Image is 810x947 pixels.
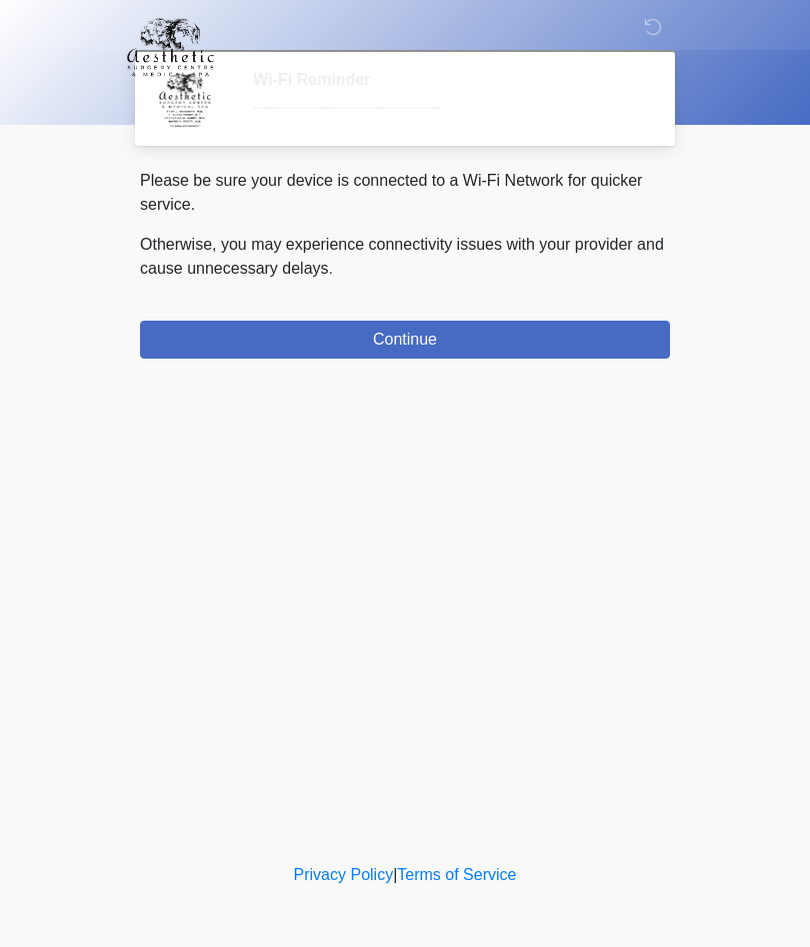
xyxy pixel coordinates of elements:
[397,866,516,883] a: Terms of Service
[140,169,670,217] p: Please be sure your device is connected to a Wi-Fi Network for quicker service.
[155,70,215,130] img: Agent Avatar
[253,97,640,121] div: ~~~~~~~~~~~~~~~~~~~~
[140,321,670,359] button: Continue
[120,15,221,79] img: Aesthetic Surgery Centre, PLLC Logo
[393,866,397,883] a: |
[294,866,394,883] a: Privacy Policy
[329,260,333,277] span: .
[140,233,670,281] p: Otherwise, you may experience connectivity issues with your provider and cause unnecessary delays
